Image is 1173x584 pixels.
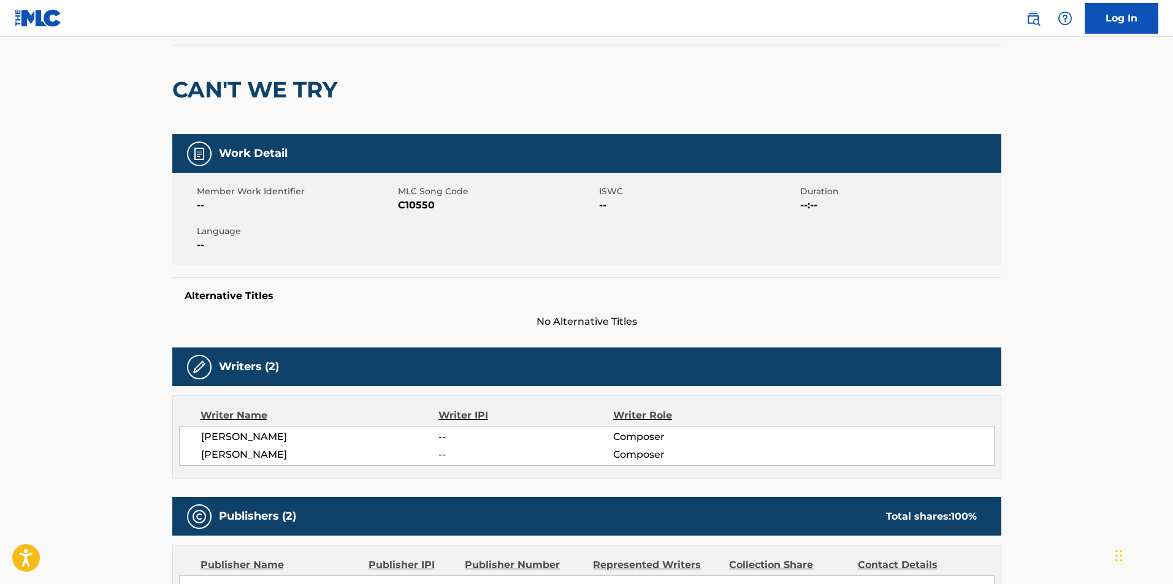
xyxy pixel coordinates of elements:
[465,558,584,572] div: Publisher Number
[593,558,720,572] div: Represented Writers
[613,408,772,423] div: Writer Role
[858,558,977,572] div: Contact Details
[398,185,596,198] span: MLC Song Code
[1026,11,1041,26] img: search
[438,447,613,462] span: --
[613,447,772,462] span: Composer
[172,76,343,104] h2: CAN'T WE TRY
[219,146,288,161] h5: Work Detail
[369,558,456,572] div: Publisher IPI
[951,510,977,522] span: 100 %
[599,198,797,213] span: --
[201,558,359,572] div: Publisher Name
[613,430,772,444] span: Composer
[192,146,207,161] img: Work Detail
[1112,525,1173,584] iframe: Chat Widget
[192,509,207,524] img: Publishers
[1085,3,1158,34] a: Log In
[800,198,998,213] span: --:--
[438,408,613,423] div: Writer IPI
[197,185,395,198] span: Member Work Identifier
[1021,6,1045,31] a: Public Search
[886,509,977,524] div: Total shares:
[197,198,395,213] span: --
[398,198,596,213] span: C10550
[1053,6,1077,31] div: Help
[192,360,207,374] img: Writers
[219,360,279,374] h5: Writers (2)
[201,430,439,444] span: [PERSON_NAME]
[201,447,439,462] span: [PERSON_NAME]
[15,9,62,27] img: MLC Logo
[1058,11,1072,26] img: help
[800,185,998,198] span: Duration
[729,558,848,572] div: Collection Share
[1115,537,1123,574] div: Drag
[185,290,989,302] h5: Alternative Titles
[201,408,439,423] div: Writer Name
[599,185,797,198] span: ISWC
[172,314,1001,329] span: No Alternative Titles
[219,509,296,523] h5: Publishers (2)
[438,430,613,444] span: --
[197,238,395,252] span: --
[197,225,395,238] span: Language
